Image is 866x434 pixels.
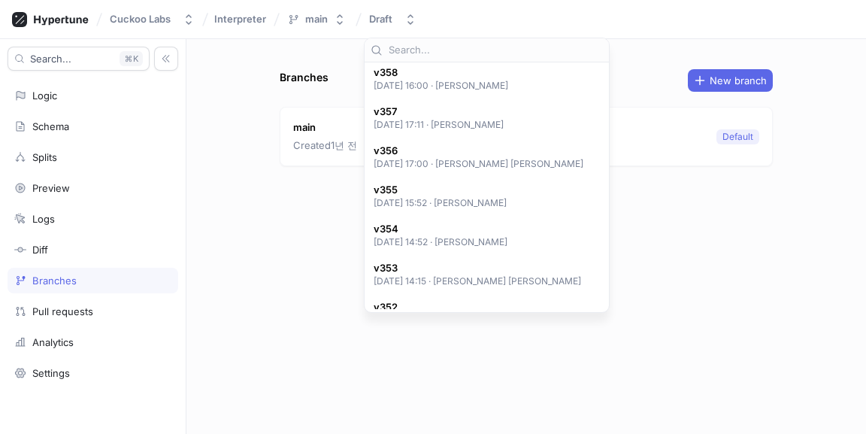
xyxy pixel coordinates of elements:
p: [DATE] 16:00 ‧ [PERSON_NAME] [374,79,509,92]
span: v354 [374,223,508,235]
p: [DATE] 15:52 ‧ [PERSON_NAME] [374,196,507,209]
div: Cuckoo Labs [110,13,171,26]
span: v352 [374,301,582,314]
span: v355 [374,184,507,196]
div: Branches [280,69,329,85]
button: Draft [363,7,422,32]
div: K [120,51,143,66]
span: Interpreter [214,14,266,24]
div: Preview [32,182,70,194]
p: main [293,120,357,135]
div: Pull requests [32,305,93,317]
button: Cuckoo Labs [104,7,201,32]
span: v358 [374,66,509,79]
button: main [281,7,352,32]
input: Search... [389,43,603,58]
p: [DATE] 17:11 ‧ [PERSON_NAME] [374,118,504,131]
span: v357 [374,105,504,118]
span: New branch [710,76,767,85]
button: Search...K [8,47,150,71]
div: Settings [32,367,70,379]
p: [DATE] 14:52 ‧ [PERSON_NAME] [374,235,508,248]
div: Logic [32,90,57,102]
button: New branch [688,69,773,92]
span: v353 [374,262,582,275]
div: Diff [32,244,48,256]
p: Created 1년 전 [293,138,357,153]
p: [DATE] 17:00 ‧ [PERSON_NAME] [PERSON_NAME] [374,157,584,170]
div: Logs [32,213,55,225]
p: [DATE] 14:15 ‧ [PERSON_NAME] [PERSON_NAME] [374,275,582,287]
div: Schema [32,120,69,132]
div: Splits [32,151,57,163]
span: Search... [30,54,71,63]
div: Default [722,130,753,144]
div: Branches [32,275,77,287]
div: main [305,13,328,26]
div: Draft [369,13,392,26]
div: Analytics [32,336,74,348]
span: v356 [374,144,584,157]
